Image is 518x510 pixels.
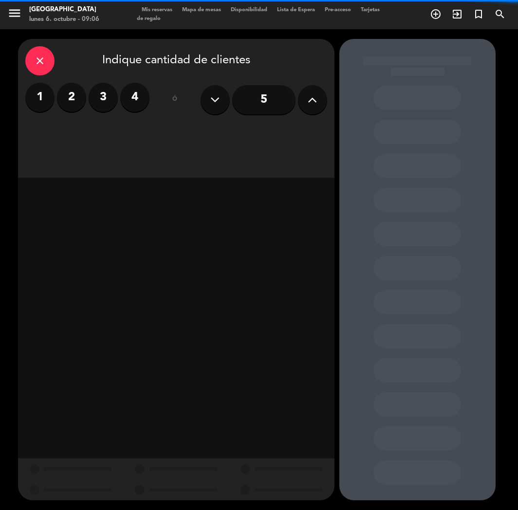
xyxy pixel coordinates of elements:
label: 3 [89,83,118,112]
div: Indique cantidad de clientes [25,46,327,75]
i: turned_in_not [473,8,484,20]
i: add_circle_outline [430,8,442,20]
i: menu [7,6,22,20]
button: menu [7,6,22,24]
span: Disponibilidad [226,7,272,13]
span: Mapa de mesas [177,7,226,13]
label: 2 [57,83,86,112]
i: search [494,8,506,20]
label: 1 [25,83,55,112]
i: close [34,55,46,67]
span: Mis reservas [137,7,177,13]
span: Pre-acceso [320,7,356,13]
span: Lista de Espera [272,7,320,13]
div: ó [159,83,191,117]
label: 4 [120,83,149,112]
div: lunes 6. octubre - 09:06 [29,15,99,24]
i: exit_to_app [451,8,463,20]
div: [GEOGRAPHIC_DATA] [29,5,99,15]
